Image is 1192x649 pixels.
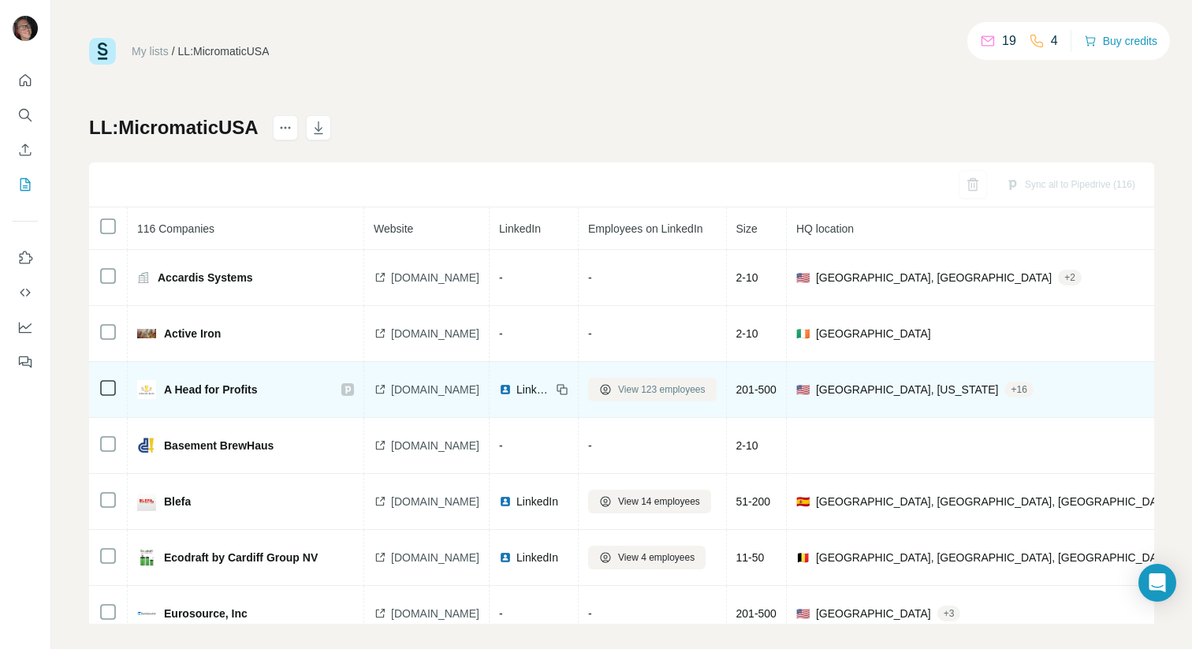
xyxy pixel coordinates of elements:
span: [DOMAIN_NAME] [391,270,479,285]
span: Employees on LinkedIn [588,222,703,235]
img: Surfe Logo [89,38,116,65]
div: LL:MicromaticUSA [178,43,270,59]
span: [DOMAIN_NAME] [391,438,479,453]
span: View 14 employees [618,494,700,509]
span: 🇺🇸 [796,606,810,621]
span: [GEOGRAPHIC_DATA] [816,326,931,341]
span: LinkedIn [516,494,558,509]
span: - [499,607,503,620]
span: [GEOGRAPHIC_DATA], [GEOGRAPHIC_DATA], [GEOGRAPHIC_DATA] [816,494,1173,509]
div: + 3 [937,606,961,621]
button: View 4 employees [588,546,706,569]
span: View 123 employees [618,382,706,397]
span: - [588,439,592,452]
span: Eurosource, Inc [164,606,248,621]
button: View 14 employees [588,490,711,513]
span: Website [374,222,413,235]
button: Dashboard [13,313,38,341]
div: + 2 [1058,270,1082,285]
div: Open Intercom Messenger [1138,564,1176,602]
button: actions [273,115,298,140]
span: [GEOGRAPHIC_DATA] [816,606,931,621]
span: [DOMAIN_NAME] [391,550,479,565]
span: - [588,327,592,340]
span: - [588,607,592,620]
span: 201-500 [736,383,777,396]
span: 51-200 [736,495,771,508]
span: [GEOGRAPHIC_DATA], [GEOGRAPHIC_DATA] [816,270,1052,285]
span: Size [736,222,758,235]
span: [GEOGRAPHIC_DATA], [GEOGRAPHIC_DATA], [GEOGRAPHIC_DATA] [816,550,1173,565]
button: Use Surfe on LinkedIn [13,244,38,272]
span: 2-10 [736,327,758,340]
span: - [499,271,503,284]
button: View 123 employees [588,378,717,401]
img: Avatar [13,16,38,41]
p: 4 [1051,32,1058,50]
span: [DOMAIN_NAME] [391,494,479,509]
img: company-logo [137,436,156,455]
img: LinkedIn logo [499,495,512,508]
span: Accardis Systems [158,270,253,285]
span: - [588,271,592,284]
img: LinkedIn logo [499,383,512,396]
span: Ecodraft by Cardiff Group NV [164,550,318,565]
button: Buy credits [1084,30,1157,52]
h1: LL:MicromaticUSA [89,115,259,140]
span: HQ location [796,222,854,235]
span: 11-50 [736,551,765,564]
span: LinkedIn [516,550,558,565]
img: company-logo [137,548,156,567]
span: Basement BrewHaus [164,438,274,453]
span: [DOMAIN_NAME] [391,326,479,341]
span: 🇮🇪 [796,326,810,341]
img: LinkedIn logo [499,551,512,564]
button: My lists [13,170,38,199]
span: - [499,439,503,452]
span: LinkedIn [516,382,551,397]
span: - [499,327,503,340]
div: + 16 [1004,382,1033,397]
span: 🇺🇸 [796,270,810,285]
p: 19 [1002,32,1016,50]
span: 2-10 [736,271,758,284]
span: 201-500 [736,607,777,620]
button: Search [13,101,38,129]
button: Quick start [13,66,38,95]
span: A Head for Profits [164,382,258,397]
span: 🇪🇸 [796,494,810,509]
img: company-logo [137,380,156,399]
span: Active Iron [164,326,221,341]
img: company-logo [137,329,156,338]
button: Feedback [13,348,38,376]
span: [DOMAIN_NAME] [391,382,479,397]
span: Blefa [164,494,191,509]
a: My lists [132,45,169,58]
span: 2-10 [736,439,758,452]
li: / [172,43,175,59]
button: Use Surfe API [13,278,38,307]
span: 🇺🇸 [796,382,810,397]
img: company-logo [137,612,156,615]
span: 🇧🇪 [796,550,810,565]
span: LinkedIn [499,222,541,235]
button: Enrich CSV [13,136,38,164]
span: [DOMAIN_NAME] [391,606,479,621]
img: company-logo [137,492,156,511]
span: [GEOGRAPHIC_DATA], [US_STATE] [816,382,999,397]
span: View 4 employees [618,550,695,565]
span: 116 Companies [137,222,214,235]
